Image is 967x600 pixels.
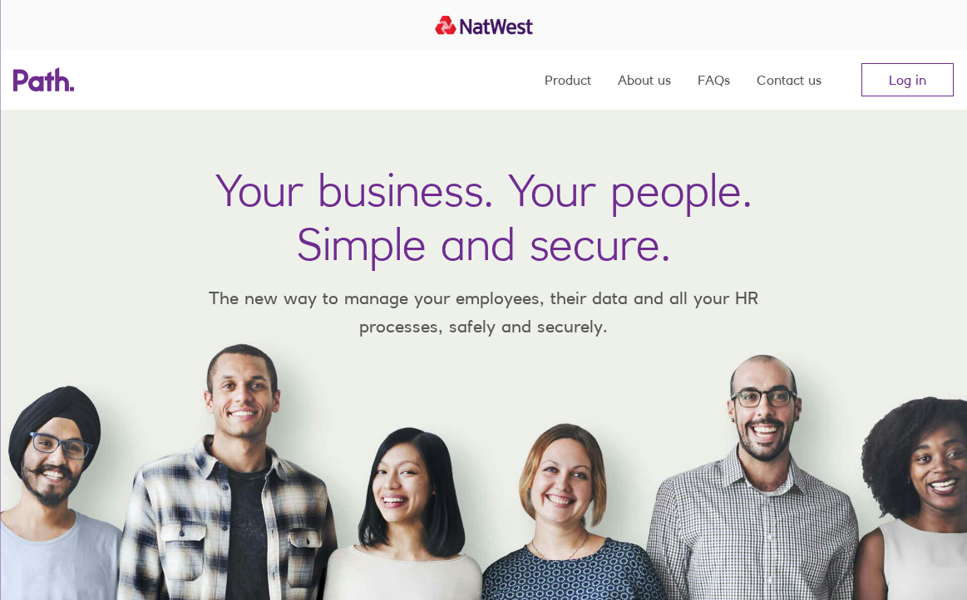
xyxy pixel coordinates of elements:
a: About us [618,50,671,110]
a: FAQs [698,50,730,110]
h1: Your business. Your people. Simple and secure. [215,163,752,271]
a: Contact us [757,50,821,110]
a: Log in [861,63,954,96]
a: Product [545,50,591,110]
p: The new way to manage your employees, their data and all your HR processes, safely and securely. [185,284,783,340]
